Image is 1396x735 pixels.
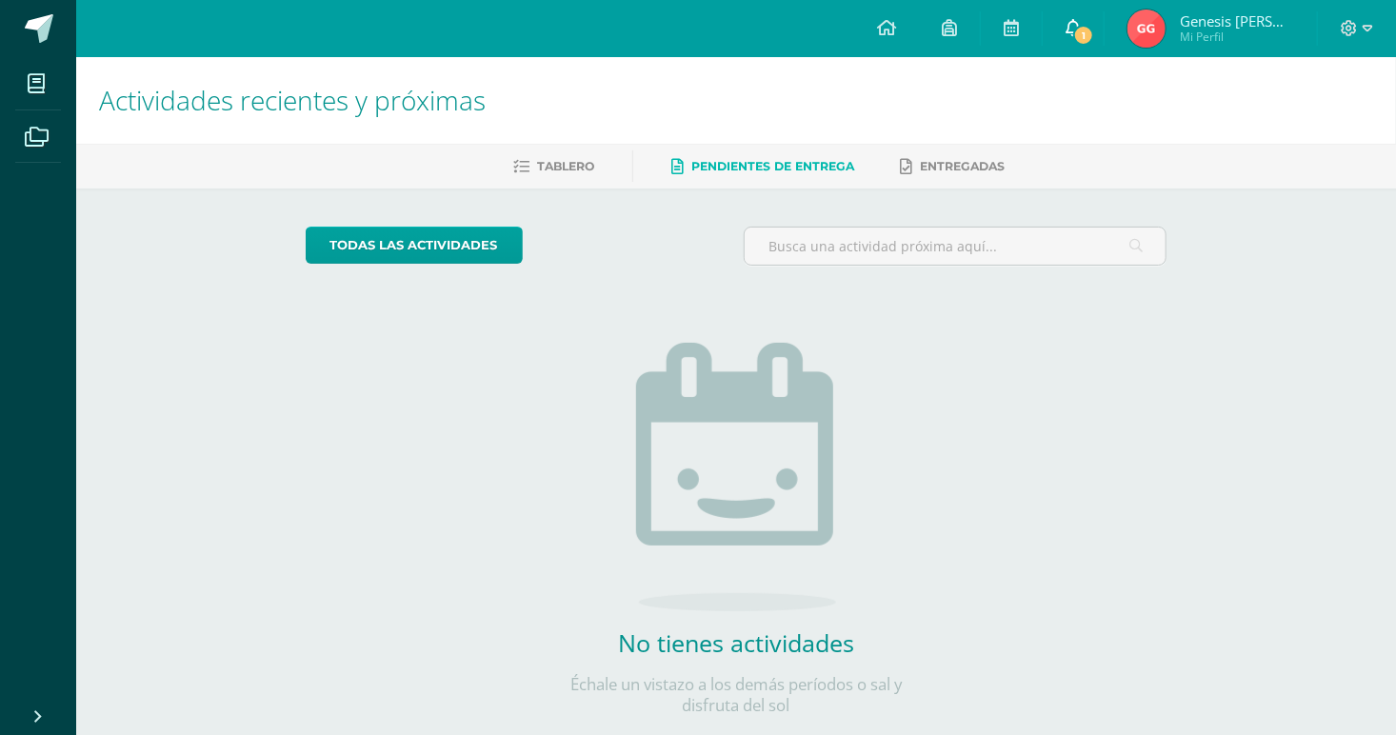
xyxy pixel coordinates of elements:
[671,151,854,182] a: Pendientes de entrega
[306,227,523,264] a: todas las Actividades
[1180,29,1294,45] span: Mi Perfil
[900,151,1005,182] a: Entregadas
[537,159,594,173] span: Tablero
[1127,10,1166,48] img: b26d26339415fef33be69fb96098ffe7.png
[513,151,594,182] a: Tablero
[920,159,1005,173] span: Entregadas
[1073,25,1094,46] span: 1
[691,159,854,173] span: Pendientes de entrega
[745,228,1167,265] input: Busca una actividad próxima aquí...
[546,626,927,659] h2: No tienes actividades
[1180,11,1294,30] span: Genesis [PERSON_NAME]
[636,343,836,611] img: no_activities.png
[546,674,927,716] p: Échale un vistazo a los demás períodos o sal y disfruta del sol
[99,82,486,118] span: Actividades recientes y próximas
